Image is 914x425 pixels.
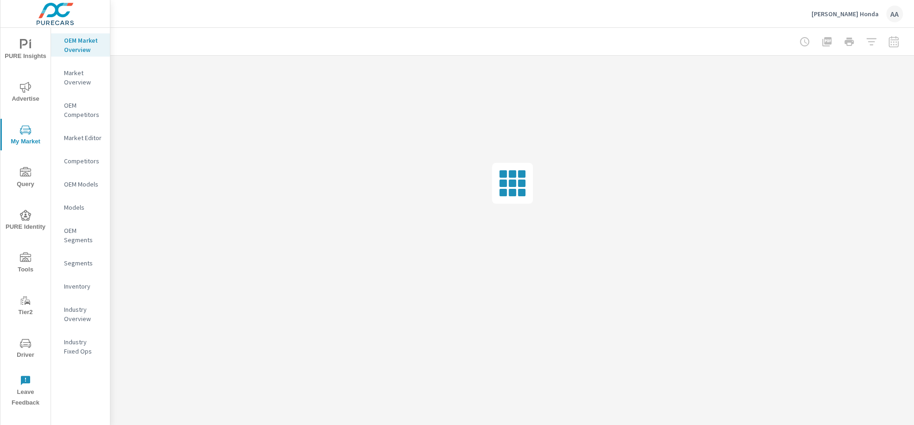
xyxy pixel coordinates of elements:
[64,337,102,356] p: Industry Fixed Ops
[64,133,102,142] p: Market Editor
[51,279,110,293] div: Inventory
[51,154,110,168] div: Competitors
[64,226,102,245] p: OEM Segments
[64,258,102,268] p: Segments
[51,33,110,57] div: OEM Market Overview
[64,282,102,291] p: Inventory
[64,203,102,212] p: Models
[3,210,48,232] span: PURE Identity
[51,224,110,247] div: OEM Segments
[51,131,110,145] div: Market Editor
[0,28,51,412] div: nav menu
[3,295,48,318] span: Tier2
[3,167,48,190] span: Query
[812,10,879,18] p: [PERSON_NAME] Honda
[3,252,48,275] span: Tools
[51,256,110,270] div: Segments
[64,36,102,54] p: OEM Market Overview
[51,335,110,358] div: Industry Fixed Ops
[886,6,903,22] div: AA
[51,66,110,89] div: Market Overview
[64,68,102,87] p: Market Overview
[64,101,102,119] p: OEM Competitors
[51,177,110,191] div: OEM Models
[3,82,48,104] span: Advertise
[64,156,102,166] p: Competitors
[64,305,102,323] p: Industry Overview
[51,98,110,122] div: OEM Competitors
[64,180,102,189] p: OEM Models
[3,338,48,361] span: Driver
[3,39,48,62] span: PURE Insights
[3,124,48,147] span: My Market
[51,200,110,214] div: Models
[51,303,110,326] div: Industry Overview
[3,375,48,408] span: Leave Feedback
